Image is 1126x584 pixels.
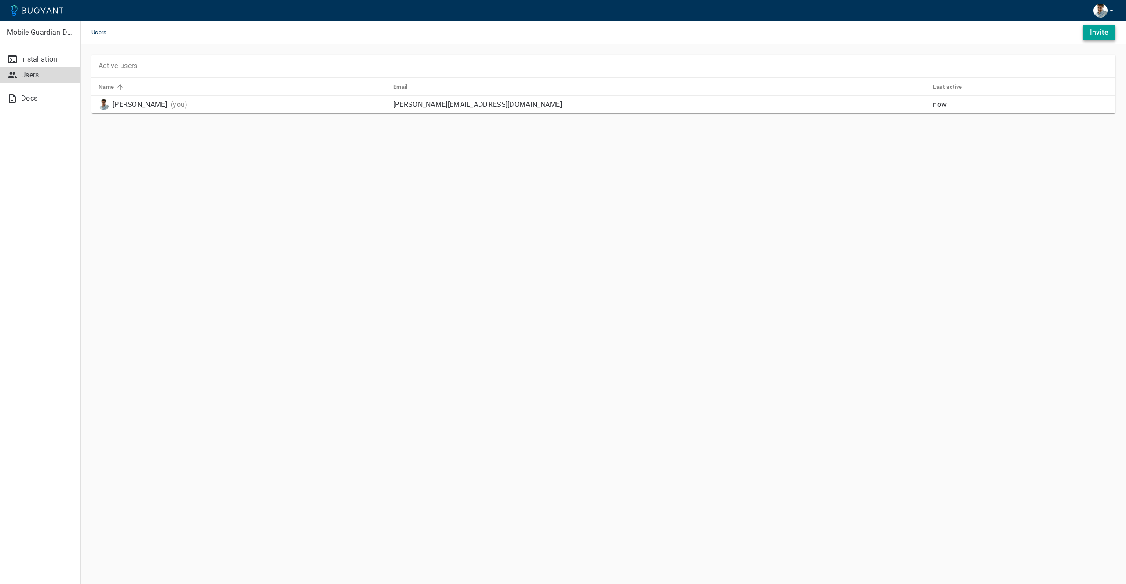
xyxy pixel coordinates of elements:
[99,83,126,91] span: Name
[171,100,188,109] p: (you)
[393,84,408,91] h5: Email
[91,21,117,44] span: Users
[99,62,138,70] p: Active users
[1090,28,1108,37] h4: Invite
[1093,4,1108,18] img: Aubrey Livesey
[933,83,973,91] span: Last active
[21,71,73,80] p: Users
[933,100,947,109] relative-time: now
[933,84,962,91] h5: Last active
[1083,25,1115,40] button: Invite
[21,94,73,103] p: Docs
[393,83,419,91] span: Email
[933,100,947,109] span: Wed, 27 Aug 2025 08:13:03 GMT+2 / Wed, 27 Aug 2025 06:13:03 UTC
[393,100,926,109] p: [PERSON_NAME][EMAIL_ADDRESS][DOMAIN_NAME]
[21,55,73,64] p: Installation
[99,99,167,110] div: Aubrey Livesey
[7,28,74,37] p: Mobile Guardian Dev
[113,100,167,109] p: [PERSON_NAME]
[99,99,109,110] img: aubrey@mobileguardian.com
[99,84,114,91] h5: Name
